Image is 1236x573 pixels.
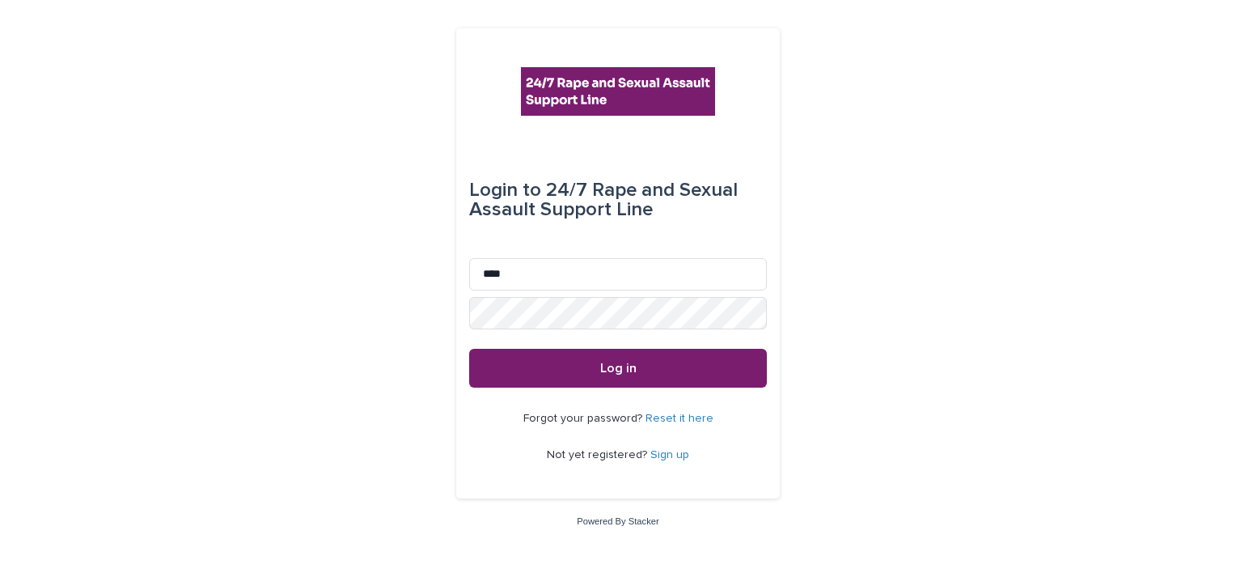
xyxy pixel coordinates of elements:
span: Forgot your password? [523,413,646,424]
span: Log in [600,362,637,375]
span: Login to [469,180,541,200]
span: Not yet registered? [547,449,650,461]
a: Sign up [650,449,689,461]
button: Log in [469,349,767,388]
div: 24/7 Rape and Sexual Assault Support Line [469,168,767,232]
img: rhQMoQhaT3yELyF149Cw [521,67,715,116]
a: Powered By Stacker [577,516,658,526]
a: Reset it here [646,413,713,424]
